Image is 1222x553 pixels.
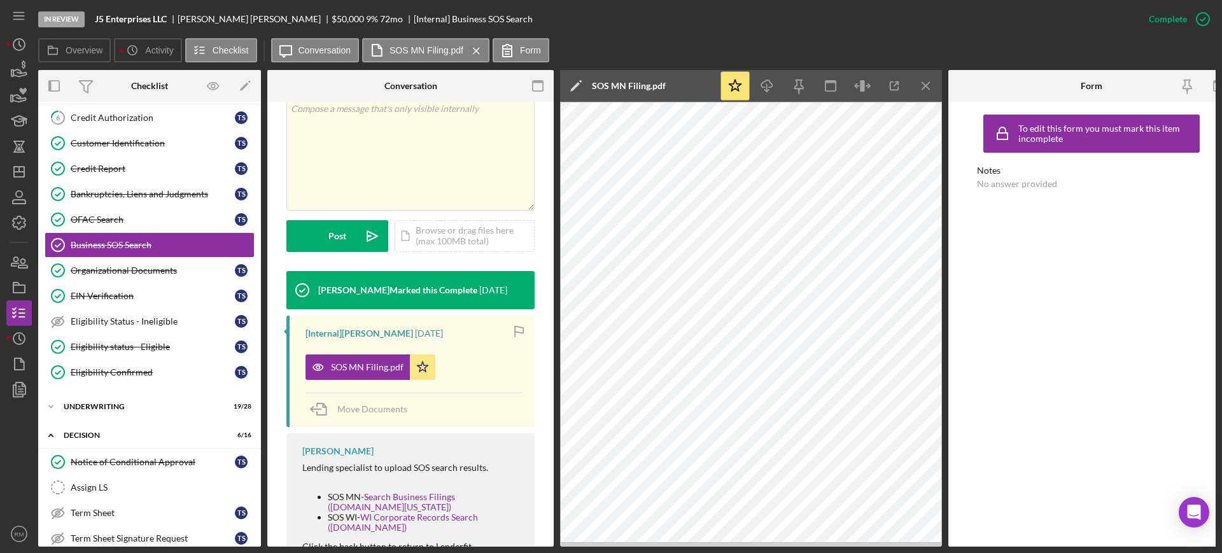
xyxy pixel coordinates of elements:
a: Organizational DocumentsTS [45,258,255,283]
div: T S [235,340,248,353]
button: Activity [114,38,181,62]
div: Term Sheet [71,508,235,518]
div: T S [235,315,248,328]
button: Form [493,38,549,62]
time: 2025-04-23 17:31 [479,285,507,295]
div: Form [1081,81,1102,91]
label: SOS MN Filing.pdf [390,45,463,55]
div: [PERSON_NAME] Marked this Complete [318,285,477,295]
div: T S [235,366,248,379]
div: Conversation [384,81,437,91]
span: Move Documents [337,403,407,414]
div: Bankruptcies, Liens and Judgments [71,189,235,199]
label: Form [520,45,541,55]
label: Conversation [298,45,351,55]
div: [Internal] [PERSON_NAME] [305,328,413,339]
div: Notice of Conditional Approval [71,457,235,467]
label: Activity [145,45,173,55]
div: No answer provided [977,179,1057,189]
button: Post [286,220,388,252]
div: Eligibility Confirmed [71,367,235,377]
a: Assign LS [45,475,255,500]
div: Organizational Documents [71,265,235,276]
button: SOS MN Filing.pdf [305,354,435,380]
a: Term SheetTS [45,500,255,526]
button: Complete [1136,6,1216,32]
div: T S [235,137,248,150]
a: Search Business Filings ([DOMAIN_NAME][US_STATE]) [328,491,455,512]
div: In Review [38,11,85,27]
div: Credit Report [71,164,235,174]
a: Credit ReportTS [45,156,255,181]
div: Eligibility status - Eligible [71,342,235,352]
div: $50,000 [332,14,364,24]
button: Checklist [185,38,257,62]
div: T S [235,111,248,124]
div: Assign LS [71,482,254,493]
b: J5 Enterprises LLC [95,14,167,24]
div: Notes [977,165,1206,176]
button: Move Documents [305,393,420,425]
a: Eligibility status - EligibleTS [45,334,255,360]
div: T S [235,162,248,175]
div: T S [235,264,248,277]
text: RM [15,531,24,538]
div: 19 / 28 [228,403,251,410]
button: Conversation [271,38,360,62]
div: T S [235,188,248,200]
div: Eligibility Status - Ineligible [71,316,235,326]
a: Eligibility ConfirmedTS [45,360,255,385]
a: Eligibility Status - IneligibleTS [45,309,255,334]
li: SOS WI- [328,512,522,533]
a: 6Credit AuthorizationTS [45,105,255,130]
div: Underwriting [64,403,220,410]
li: SOS MN- [328,492,522,512]
div: Customer Identification [71,138,235,148]
div: Term Sheet Signature Request [71,533,235,543]
div: SOS MN Filing.pdf [592,81,666,91]
div: Click the back button to return to Lenderfit. [302,542,522,552]
div: OFAC Search [71,214,235,225]
a: OFAC SearchTS [45,207,255,232]
div: SOS MN Filing.pdf [331,362,404,372]
div: 9 % [366,14,378,24]
button: SOS MN Filing.pdf [362,38,489,62]
div: Business SOS Search [71,240,254,250]
a: Bankruptcies, Liens and JudgmentsTS [45,181,255,207]
label: Checklist [213,45,249,55]
label: Overview [66,45,102,55]
a: EIN VerificationTS [45,283,255,309]
time: 2025-04-15 15:55 [415,328,443,339]
div: Credit Authorization [71,113,235,123]
div: Post [328,220,346,252]
a: WI Corporate Records Search ([DOMAIN_NAME]) [328,512,478,533]
div: T S [235,456,248,468]
div: 6 / 16 [228,431,251,439]
a: Notice of Conditional ApprovalTS [45,449,255,475]
a: Term Sheet Signature RequestTS [45,526,255,551]
div: [PERSON_NAME] [PERSON_NAME] [178,14,332,24]
div: T S [235,507,248,519]
a: Business SOS Search [45,232,255,258]
div: T S [235,290,248,302]
div: Complete [1149,6,1187,32]
div: T S [235,213,248,226]
div: T S [235,532,248,545]
div: Checklist [131,81,168,91]
div: 72 mo [380,14,403,24]
div: [Internal] Business SOS Search [414,14,533,24]
div: Lending specialist to upload SOS search results. [302,463,522,473]
button: Overview [38,38,111,62]
button: RM [6,521,32,547]
div: [PERSON_NAME] [302,446,374,456]
div: EIN Verification [71,291,235,301]
div: To edit this form you must mark this item incomplete [1018,123,1197,144]
a: Customer IdentificationTS [45,130,255,156]
div: Open Intercom Messenger [1179,497,1209,528]
tspan: 6 [56,113,60,122]
div: Decision [64,431,220,439]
